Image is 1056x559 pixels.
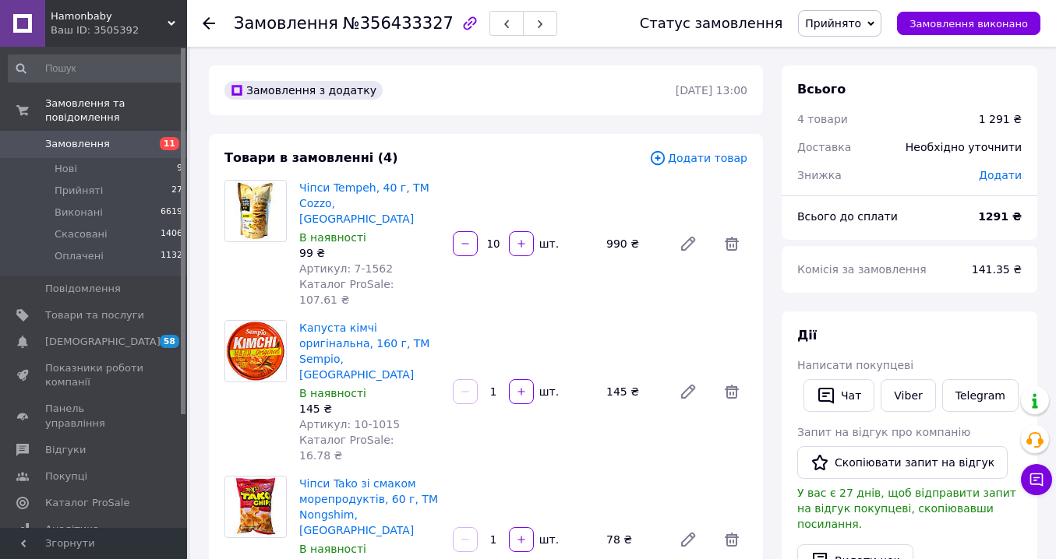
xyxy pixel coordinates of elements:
div: 145 ₴ [299,401,440,417]
span: 58 [160,335,179,348]
span: Доставка [797,141,851,153]
span: Замовлення виконано [909,18,1028,30]
a: Чіпси Tempeh, 40 г, ТМ Cozzo, [GEOGRAPHIC_DATA] [299,181,429,225]
button: Замовлення виконано [897,12,1040,35]
div: шт. [535,532,560,547]
b: 1291 ₴ [978,210,1022,223]
span: Аналітика [45,522,99,536]
span: 141.35 ₴ [972,263,1022,276]
span: Додати товар [649,149,747,167]
span: 1406 [161,227,182,241]
span: Виконані [55,206,103,220]
span: 4 товари [797,113,848,125]
a: Редагувати [673,228,704,259]
div: Замовлення з додатку [224,81,383,100]
span: 1132 [161,249,182,263]
div: 99 ₴ [299,245,440,261]
span: Нові [55,162,77,176]
span: Прийняті [55,184,103,198]
span: Повідомлення [45,282,121,296]
span: Запит на відгук про компанію [797,426,970,438]
span: 6619 [161,206,182,220]
span: №356433327 [343,14,454,33]
span: Каталог ProSale [45,496,129,510]
time: [DATE] 13:00 [676,84,747,97]
a: Редагувати [673,376,704,407]
a: Капуста кімчі оригінальна, 160 г, ТМ Sempio, [GEOGRAPHIC_DATA] [299,322,429,381]
span: Скасовані [55,227,108,241]
button: Чат [803,379,874,412]
img: Чіпси Tako зі смаком морепродуктів, 60 г, ТМ Nongshim, Південна Корея [234,476,278,537]
span: 11 [160,137,179,150]
span: Написати покупцеві [797,359,913,371]
div: 1 291 ₴ [979,111,1022,127]
span: Каталог ProSale: 107.61 ₴ [299,278,394,306]
span: В наявності [299,231,366,244]
span: Всього до сплати [797,210,898,223]
span: Видалити [716,524,747,555]
img: Капуста кімчі оригінальна, 160 г, ТМ Sempio, Південна Корея [225,321,286,381]
span: Дії [797,328,817,343]
span: Артикул: 7-1562 [299,262,393,275]
span: Показники роботи компанії [45,361,144,389]
img: Чіпси Tempeh, 40 г, ТМ Cozzo, Малайзія [231,181,281,241]
span: Знижка [797,169,842,181]
span: Відгуки [45,443,86,457]
a: Viber [881,379,935,412]
span: Товари в замовленні (4) [224,150,398,165]
a: Редагувати [673,524,704,555]
span: [DEMOGRAPHIC_DATA] [45,335,161,349]
span: Всього [797,82,846,97]
span: Видалити [716,376,747,407]
span: Hamonbaby [51,9,168,23]
span: В наявності [299,543,366,555]
div: шт. [535,384,560,399]
button: Чат з покупцем [1021,464,1052,495]
span: Артикул: 10-1015 [299,418,400,431]
div: Статус замовлення [640,16,783,31]
span: В наявності [299,387,366,399]
div: 78 ₴ [600,529,666,550]
span: Каталог ProSale: 16.78 ₴ [299,434,394,462]
span: Покупці [45,469,87,483]
div: Необхідно уточнити [896,130,1031,164]
div: Ваш ID: 3505392 [51,23,187,37]
button: Скопіювати запит на відгук [797,446,1008,479]
a: Telegram [942,379,1019,412]
span: Панель управління [45,402,144,430]
span: Замовлення [45,137,110,151]
span: Замовлення [234,14,338,33]
span: Прийнято [805,17,861,30]
span: Товари та послуги [45,308,144,322]
div: 990 ₴ [600,233,666,255]
div: шт. [535,236,560,251]
span: Видалити [716,228,747,259]
span: У вас є 27 днів, щоб відправити запит на відгук покупцеві, скопіювавши посилання. [797,487,1016,530]
div: 145 ₴ [600,381,666,403]
span: 27 [171,184,182,198]
span: Комісія за замовлення [797,263,927,276]
span: Оплачені [55,249,104,263]
span: Додати [979,169,1022,181]
span: 9 [177,162,182,176]
span: Замовлення та повідомлення [45,97,187,125]
input: Пошук [8,54,184,83]
div: Повернутися назад [203,16,215,31]
a: Чіпси Tako зі смаком морепродуктів, 60 г, ТМ Nongshim, [GEOGRAPHIC_DATA] [299,477,438,536]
